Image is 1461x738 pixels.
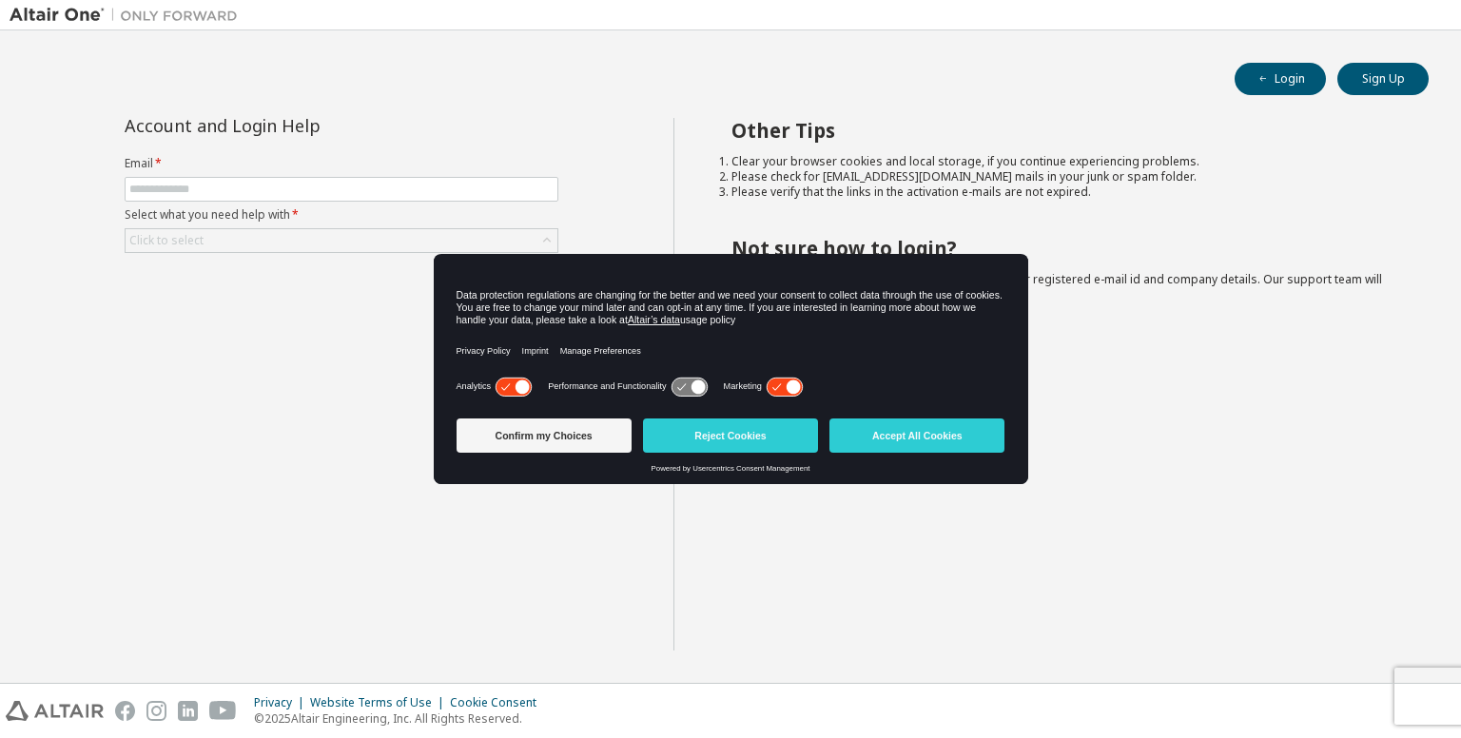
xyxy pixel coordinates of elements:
[731,169,1395,184] li: Please check for [EMAIL_ADDRESS][DOMAIN_NAME] mails in your junk or spam folder.
[10,6,247,25] img: Altair One
[450,695,548,710] div: Cookie Consent
[129,233,204,248] div: Click to select
[1235,63,1326,95] button: Login
[146,701,166,721] img: instagram.svg
[310,695,450,710] div: Website Terms of Use
[731,271,1382,302] span: with a brief description of the problem, your registered e-mail id and company details. Our suppo...
[731,154,1395,169] li: Clear your browser cookies and local storage, if you continue experiencing problems.
[126,229,557,252] div: Click to select
[1337,63,1429,95] button: Sign Up
[115,701,135,721] img: facebook.svg
[254,710,548,727] p: © 2025 Altair Engineering, Inc. All Rights Reserved.
[178,701,198,721] img: linkedin.svg
[731,184,1395,200] li: Please verify that the links in the activation e-mails are not expired.
[731,118,1395,143] h2: Other Tips
[209,701,237,721] img: youtube.svg
[125,118,472,133] div: Account and Login Help
[125,207,558,223] label: Select what you need help with
[731,236,1395,261] h2: Not sure how to login?
[254,695,310,710] div: Privacy
[125,156,558,171] label: Email
[6,701,104,721] img: altair_logo.svg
